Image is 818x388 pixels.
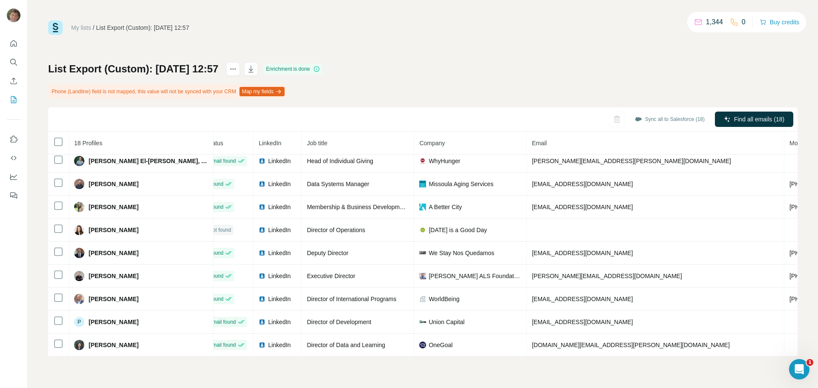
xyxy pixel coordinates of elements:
span: Job title [307,140,327,147]
p: 1,344 [706,17,723,27]
a: My lists [71,24,91,31]
span: Director of Data and Learning [307,342,385,348]
span: [EMAIL_ADDRESS][DOMAIN_NAME] [532,250,633,256]
div: Enrichment is done [264,64,323,74]
img: Avatar [74,179,84,189]
span: [PERSON_NAME] ALS Foundation [429,272,521,280]
span: Head of Individual Giving [307,158,373,164]
img: Avatar [74,248,84,258]
button: Use Surfe API [7,150,20,166]
div: Phone (Landline) field is not mapped, this value will not be synced with your CRM [48,84,286,99]
span: Company [419,140,445,147]
button: Enrich CSV [7,73,20,89]
li: / [93,23,95,32]
span: [PERSON_NAME] [89,318,138,326]
img: Avatar [74,225,84,235]
img: LinkedIn logo [259,181,265,187]
iframe: Intercom live chat [789,359,809,379]
span: [PERSON_NAME] [89,341,138,349]
span: Found [209,180,223,188]
span: Missoula Aging Services [429,180,493,188]
span: Data Systems Manager [307,181,369,187]
span: 1 [806,359,813,366]
span: Mobile [789,140,807,147]
div: P [74,317,84,327]
span: Status [206,140,223,147]
span: LinkedIn [259,140,281,147]
div: List Export (Custom): [DATE] 12:57 [96,23,189,32]
button: Map my fields [239,87,285,96]
img: company-logo [419,320,426,323]
span: Found [209,249,223,257]
img: company-logo [419,181,426,187]
img: company-logo [419,251,426,254]
span: LinkedIn [268,341,291,349]
span: LinkedIn [268,318,291,326]
img: Avatar [74,202,84,212]
span: Director of Operations [307,227,365,233]
span: LinkedIn [268,180,291,188]
span: [EMAIL_ADDRESS][DOMAIN_NAME] [532,319,633,325]
h1: List Export (Custom): [DATE] 12:57 [48,62,219,76]
span: Found [209,272,223,280]
img: company-logo [419,158,426,164]
button: Buy credits [760,16,799,28]
img: Avatar [74,156,84,166]
img: LinkedIn logo [259,158,265,164]
img: company-logo [419,342,426,348]
span: LinkedIn [268,226,291,234]
img: LinkedIn logo [259,204,265,210]
span: Deputy Director [307,250,348,256]
span: [PERSON_NAME][EMAIL_ADDRESS][DOMAIN_NAME] [532,273,682,279]
span: Found [209,295,223,303]
button: Search [7,55,20,70]
span: [PERSON_NAME] [89,226,138,234]
span: LinkedIn [268,249,291,257]
span: We Stay Nos Quedamos [429,249,494,257]
span: LinkedIn [268,203,291,211]
span: WorldBeing [429,295,459,303]
span: [PERSON_NAME] [89,249,138,257]
button: Dashboard [7,169,20,184]
span: [DATE] is a Good Day [429,226,487,234]
button: actions [226,62,240,76]
span: Email found [209,318,236,326]
span: LinkedIn [268,157,291,165]
span: [PERSON_NAME][EMAIL_ADDRESS][PERSON_NAME][DOMAIN_NAME] [532,158,731,164]
button: Feedback [7,188,20,203]
span: Find all emails (18) [734,115,784,124]
img: LinkedIn logo [259,250,265,256]
span: Executive Director [307,273,355,279]
img: Avatar [74,294,84,304]
img: Avatar [74,271,84,281]
span: Director of Development [307,319,371,325]
img: LinkedIn logo [259,227,265,233]
span: Not found [209,226,231,234]
span: Union Capital [429,318,464,326]
span: [DOMAIN_NAME][EMAIL_ADDRESS][PERSON_NAME][DOMAIN_NAME] [532,342,729,348]
span: [PERSON_NAME] [89,203,138,211]
span: Email [532,140,547,147]
span: [PERSON_NAME] [89,295,138,303]
span: Membership & Business Development Manager [307,204,433,210]
span: [PERSON_NAME] [89,180,138,188]
span: 18 Profiles [74,140,102,147]
button: Sync all to Salesforce (18) [629,113,711,126]
img: LinkedIn logo [259,273,265,279]
span: [PERSON_NAME] [89,272,138,280]
span: Director of International Programs [307,296,396,302]
p: 0 [742,17,746,27]
button: Quick start [7,36,20,51]
img: Surfe Logo [48,20,63,35]
span: [EMAIL_ADDRESS][DOMAIN_NAME] [532,204,633,210]
span: [PERSON_NAME] El-[PERSON_NAME], AEMP [89,157,208,165]
img: LinkedIn logo [259,319,265,325]
img: company-logo [419,273,426,279]
button: Find all emails (18) [715,112,793,127]
span: LinkedIn [268,295,291,303]
img: company-logo [419,227,426,233]
span: OneGoal [429,341,452,349]
img: Avatar [74,340,84,350]
span: Found [209,203,223,211]
img: Avatar [7,9,20,22]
